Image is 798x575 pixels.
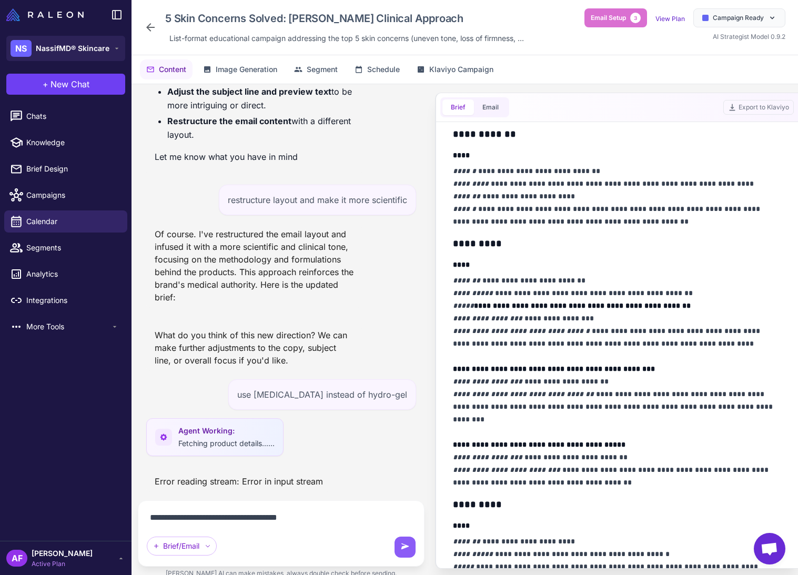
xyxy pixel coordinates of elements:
button: NSNassifMD® Skincare [6,36,125,61]
a: Analytics [4,263,127,285]
span: 3 [630,13,641,23]
span: [PERSON_NAME] [32,548,93,559]
button: Export to Klaviyo [723,100,794,115]
div: NS [11,40,32,57]
span: Content [159,64,186,75]
div: Brief/Email [147,537,217,556]
span: Schedule [367,64,400,75]
button: Image Generation [197,59,284,79]
a: Chats [4,105,127,127]
span: More Tools [26,321,110,332]
span: AI Strategist Model 0.9.2 [713,33,785,41]
a: Knowledge [4,132,127,154]
div: AF [6,550,27,567]
span: Segment [307,64,338,75]
div: Of course. I've restructured the email layout and infused it with a more scientific and clinical ... [146,224,362,308]
span: + [43,78,48,90]
span: Analytics [26,268,119,280]
button: Schedule [348,59,406,79]
span: List-format educational campaign addressing the top 5 skin concerns (uneven tone, loss of firmnes... [169,33,524,44]
strong: Adjust the subject line and preview text [167,86,331,97]
a: View Plan [655,15,685,23]
span: Integrations [26,295,119,306]
div: use [MEDICAL_DATA] instead of hydro-gel [228,379,416,410]
span: Klaviyo Campaign [429,64,493,75]
button: Klaviyo Campaign [410,59,500,79]
a: Integrations [4,289,127,311]
span: Brief Design [26,163,119,175]
span: NassifMD® Skincare [36,43,109,54]
button: Content [140,59,193,79]
span: Segments [26,242,119,254]
span: Campaigns [26,189,119,201]
div: Click to edit description [165,31,528,46]
li: to be more intriguing or direct. [167,85,353,112]
a: Segments [4,237,127,259]
span: Calendar [26,216,119,227]
button: Segment [288,59,344,79]
button: Email Setup3 [584,8,647,27]
strong: Restructure the email content [167,116,291,126]
button: Email [474,99,507,115]
span: Email Setup [591,13,626,23]
div: Click to edit campaign name [161,8,528,28]
button: Brief [442,99,474,115]
p: Let me know what you have in mind [155,150,353,164]
img: Raleon Logo [6,8,84,21]
li: with a different layout. [167,114,353,142]
div: restructure layout and make it more scientific [219,185,416,215]
span: Campaign Ready [713,13,764,23]
span: Agent Working: [178,425,275,437]
div: What do you think of this new direction? We can make further adjustments to the copy, subject lin... [146,325,362,371]
a: Campaigns [4,184,127,206]
button: +New Chat [6,74,125,95]
span: Active Plan [32,559,93,569]
a: Open chat [754,533,785,564]
a: Calendar [4,210,127,233]
span: New Chat [50,78,89,90]
span: Fetching product details...... [178,439,275,448]
span: Chats [26,110,119,122]
a: Brief Design [4,158,127,180]
div: Error reading stream: Error in input stream [146,471,331,492]
span: Image Generation [216,64,277,75]
span: Knowledge [26,137,119,148]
